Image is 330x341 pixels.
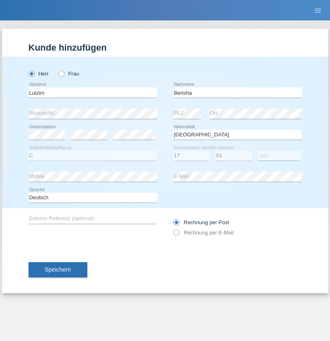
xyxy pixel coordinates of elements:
i: menu [314,7,322,15]
span: Speichern [45,266,71,273]
a: menu [310,8,326,13]
h1: Kunde hinzufügen [29,42,302,53]
input: Rechnung per E-Mail [173,230,179,240]
input: Rechnung per Post [173,219,179,230]
label: Rechnung per Post [173,219,229,225]
label: Frau [58,71,79,77]
input: Frau [58,71,64,76]
label: Rechnung per E-Mail [173,230,234,236]
button: Speichern [29,262,87,278]
label: Herr [29,71,49,77]
input: Herr [29,71,34,76]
